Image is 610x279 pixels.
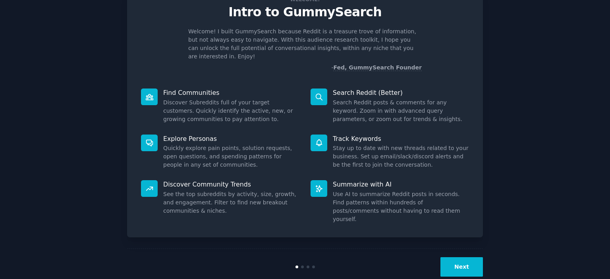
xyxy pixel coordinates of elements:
[333,180,469,189] p: Summarize with AI
[135,5,475,19] p: Intro to GummySearch
[163,135,299,143] p: Explore Personas
[333,64,422,71] a: Fed, GummySearch Founder
[333,98,469,123] dd: Search Reddit posts & comments for any keyword. Zoom in with advanced query parameters, or zoom o...
[333,144,469,169] dd: Stay up to date with new threads related to your business. Set up email/slack/discord alerts and ...
[333,190,469,223] dd: Use AI to summarize Reddit posts in seconds. Find patterns within hundreds of posts/comments with...
[440,257,483,277] button: Next
[163,180,299,189] p: Discover Community Trends
[333,135,469,143] p: Track Keywords
[163,98,299,123] dd: Discover Subreddits full of your target customers. Quickly identify the active, new, or growing c...
[163,144,299,169] dd: Quickly explore pain points, solution requests, open questions, and spending patterns for people ...
[188,27,422,61] p: Welcome! I built GummySearch because Reddit is a treasure trove of information, but not always ea...
[333,89,469,97] p: Search Reddit (Better)
[331,63,422,72] div: -
[163,190,299,215] dd: See the top subreddits by activity, size, growth, and engagement. Filter to find new breakout com...
[163,89,299,97] p: Find Communities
